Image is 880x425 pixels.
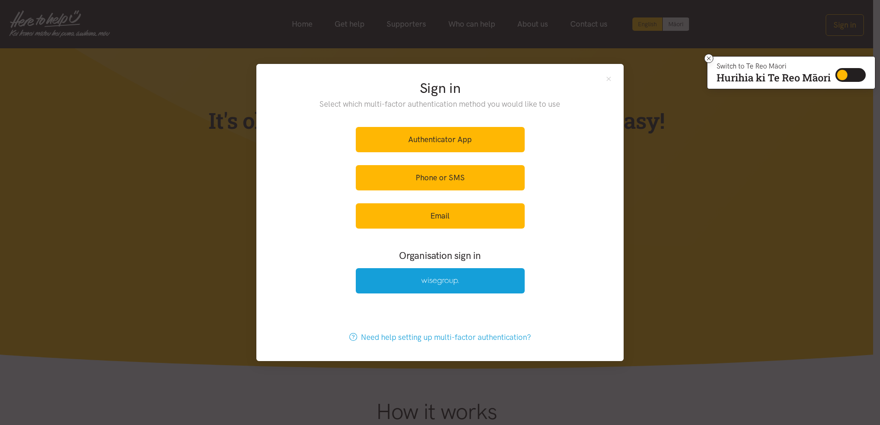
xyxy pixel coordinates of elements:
p: Select which multi-factor authentication method you would like to use [301,98,579,110]
a: Need help setting up multi-factor authentication? [340,325,541,350]
p: Switch to Te Reo Māori [717,63,831,69]
img: Wise Group [421,277,459,285]
a: Phone or SMS [356,165,525,190]
h2: Sign in [301,79,579,98]
a: Authenticator App [356,127,525,152]
p: Hurihia ki Te Reo Māori [717,74,831,82]
h3: Organisation sign in [330,249,550,262]
a: Email [356,203,525,229]
button: Close [605,75,613,83]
